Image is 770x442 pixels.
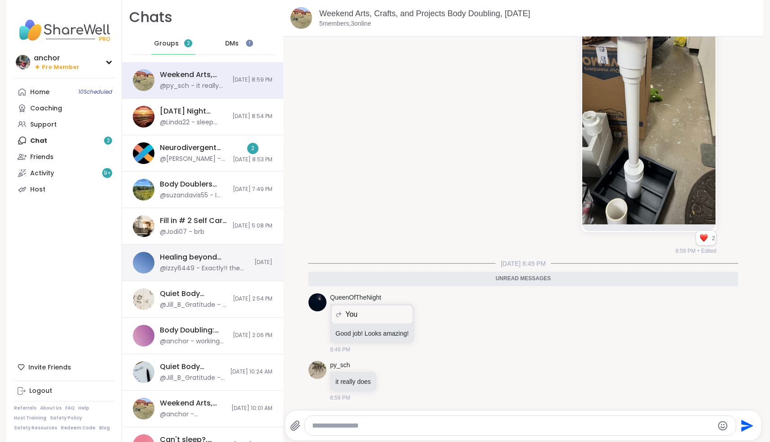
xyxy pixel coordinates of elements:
[319,19,371,28] p: 5 members, 3 online
[160,362,225,372] div: Quiet Body Doubling- Creativity & Productivity, [DATE]
[330,394,350,402] span: 8:59 PM
[30,153,54,162] div: Friends
[160,264,249,273] div: @Izzy6449 - Exactly!! the twisted world of faith and toxic love 😪
[129,7,172,27] h1: Chats
[160,325,227,335] div: Body Doubling: Task Tamers, [DATE]
[34,53,79,63] div: anchor
[104,169,111,177] span: 9 +
[160,143,227,153] div: Neurodivergent [MEDICAL_DATA] Group - [DATE]
[78,405,89,411] a: Help
[160,191,227,200] div: @suzandavis55 - I just went to get into your 8 pm (with two spaces left) and unregistered from bo...
[30,120,57,129] div: Support
[233,156,272,164] span: [DATE] 8:53 PM
[736,415,756,436] button: Send
[160,155,227,164] div: @[PERSON_NAME] - [URL][DOMAIN_NAME]
[160,301,227,310] div: @Jill_B_Gratitude - I added a 3:30-5 eastern and have a 5-6:30 eastern
[187,40,190,47] span: 2
[160,216,227,226] div: Fill in # 2 Self Care Journal Discussion Chat, [DATE]
[232,76,272,84] span: [DATE] 8:59 PM
[61,425,95,431] a: Redeem Code
[14,425,57,431] a: Safety Resources
[582,10,716,224] img: IMG_3988.jpeg
[160,410,226,419] div: @anchor - Welcome! I am just working in the garage. We’ll do brief intros shortly.
[312,421,713,430] textarea: Type your message
[65,405,75,411] a: FAQ
[290,7,312,29] img: Weekend Arts, Crafts, and Projects Body Doubling, Oct 05
[14,149,114,165] a: Friends
[133,325,154,346] img: Body Doubling: Task Tamers, Oct 05
[160,398,226,408] div: Weekend Arts, Crafts, and Projects Body Doubling, [DATE]
[14,383,114,399] a: Logout
[30,88,50,97] div: Home
[232,222,272,230] span: [DATE] 5:08 PM
[160,252,249,262] div: Healing beyond Religion, [DATE]
[14,100,114,116] a: Coaching
[160,179,227,189] div: Body Doublers and Chillers in Nature! , [DATE]
[696,231,712,245] div: Reaction list
[14,14,114,46] img: ShareWell Nav Logo
[160,337,227,346] div: @anchor - working on library project in garage
[133,288,154,310] img: Quiet Body Doubling For Productivity - Friday, Oct 03
[30,169,54,178] div: Activity
[247,143,258,154] div: 2
[701,247,716,255] span: Edited
[699,234,708,242] button: Reactions: love
[14,405,36,411] a: Referrals
[308,361,326,379] img: https://sharewell-space-live.sfo3.digitaloceanspaces.com/user-generated/2a2eaa96-ed49-43f6-b81c-c...
[254,259,272,266] span: [DATE]
[133,142,154,164] img: Neurodivergent Peer Support Group - Sunday, Oct 05
[495,259,551,268] span: [DATE] 8:49 PM
[154,39,179,48] span: Groups
[712,234,716,242] span: 2
[335,329,409,338] p: Good job! Looks amazing!
[233,295,272,303] span: [DATE] 2:54 PM
[14,165,114,181] a: Activity9+
[160,118,227,127] div: @Linda22 - sleep well!
[319,9,530,18] a: Weekend Arts, Crafts, and Projects Body Doubling, [DATE]
[717,420,728,431] button: Emoji picker
[225,39,239,48] span: DMs
[246,40,253,47] iframe: Spotlight
[330,293,381,302] a: QueenOfTheNight
[133,398,154,419] img: Weekend Arts, Crafts, and Projects Body Doubling, Oct 05
[30,185,45,194] div: Host
[330,361,350,370] a: py_sch
[99,425,110,431] a: Blog
[160,82,227,91] div: @py_sch - it really does
[675,247,696,255] span: 8:59 PM
[233,186,272,193] span: [DATE] 7:49 PM
[133,179,154,200] img: Body Doublers and Chillers in Nature! , Oct 04
[133,215,154,237] img: Fill in # 2 Self Care Journal Discussion Chat, Oct 05
[160,374,225,383] div: @Jill_B_Gratitude - [URL][DOMAIN_NAME]
[14,84,114,100] a: Home10Scheduled
[14,415,46,421] a: Host Training
[345,309,358,320] span: You
[14,359,114,375] div: Invite Friends
[133,69,154,91] img: Weekend Arts, Crafts, and Projects Body Doubling, Oct 05
[14,181,114,197] a: Host
[330,346,350,354] span: 8:49 PM
[698,247,699,255] span: •
[133,361,154,383] img: Quiet Body Doubling- Creativity & Productivity, Oct 03
[160,228,204,237] div: @Jodi07 - brb
[78,88,112,96] span: 10 Scheduled
[232,113,272,120] span: [DATE] 8:54 PM
[233,332,272,339] span: [DATE] 2:06 PM
[160,70,227,80] div: Weekend Arts, Crafts, and Projects Body Doubling, [DATE]
[50,415,82,421] a: Safety Policy
[30,104,62,113] div: Coaching
[29,387,52,396] div: Logout
[40,405,62,411] a: About Us
[16,55,30,69] img: anchor
[308,272,738,286] div: Unread messages
[308,293,326,311] img: https://sharewell-space-live.sfo3.digitaloceanspaces.com/user-generated/d7277878-0de6-43a2-a937-4...
[230,368,272,376] span: [DATE] 10:24 AM
[160,289,227,299] div: Quiet Body Doubling For Productivity - [DATE]
[42,64,79,71] span: Pro Member
[133,106,154,128] img: Sunday Night Hangout, Oct 05
[160,106,227,116] div: [DATE] Night Hangout, [DATE]
[335,377,371,386] p: it really does
[14,116,114,132] a: Support
[133,252,154,273] img: Healing beyond Religion, Oct 05
[231,405,272,412] span: [DATE] 10:01 AM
